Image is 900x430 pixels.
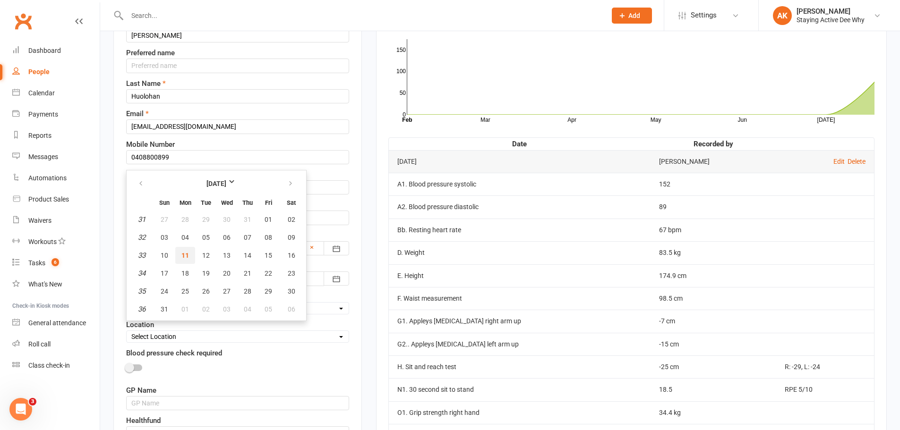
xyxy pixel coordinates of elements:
[389,241,651,264] td: D. Weight
[223,287,231,295] span: 27
[138,305,146,313] em: 36
[12,274,100,295] a: What's New
[651,264,776,287] td: 174.9 cm
[28,68,50,76] div: People
[217,211,237,228] button: 30
[175,265,195,282] button: 18
[651,150,776,173] td: [PERSON_NAME]
[181,252,189,259] span: 11
[196,283,216,300] button: 26
[288,234,295,241] span: 09
[217,301,237,318] button: 03
[28,110,58,118] div: Payments
[196,265,216,282] button: 19
[28,174,67,182] div: Automations
[389,378,651,401] td: N1. 30 second sit to stand
[196,211,216,228] button: 29
[161,252,168,259] span: 10
[651,310,776,332] td: -7 cm
[202,234,210,241] span: 05
[138,215,146,224] em: 31
[12,210,100,231] a: Waivers
[154,247,174,264] button: 10
[12,189,100,210] a: Product Sales
[223,252,231,259] span: 13
[389,287,651,310] td: F. Waist measurement
[389,219,651,241] td: Bb. Resting heart rate
[154,229,174,246] button: 03
[28,259,45,267] div: Tasks
[126,139,175,150] label: Mobile Number
[181,287,189,295] span: 25
[217,283,237,300] button: 27
[389,310,651,332] td: G1. Appleys [MEDICAL_DATA] right arm up
[265,234,272,241] span: 08
[389,195,651,218] td: A2. Blood pressure diastolic
[154,283,174,300] button: 24
[196,301,216,318] button: 02
[161,270,168,277] span: 17
[28,340,51,348] div: Roll call
[288,287,295,295] span: 30
[138,287,146,295] em: 35
[138,251,146,260] em: 33
[189,178,244,189] strong: [DATE]
[238,301,257,318] button: 04
[223,234,231,241] span: 06
[651,401,776,424] td: 34.4 kg
[12,312,100,334] a: General attendance kiosk mode
[279,265,303,282] button: 23
[126,319,154,330] label: Location
[28,280,62,288] div: What's New
[202,216,210,223] span: 29
[651,241,776,264] td: 83.5 kg
[288,270,295,277] span: 23
[28,153,58,160] div: Messages
[138,233,146,242] em: 32
[244,216,251,223] span: 31
[202,305,210,313] span: 02
[279,301,303,318] button: 06
[181,305,189,313] span: 01
[244,287,251,295] span: 28
[223,216,231,223] span: 30
[154,211,174,228] button: 27
[389,173,651,195] td: A1. Blood pressure systolic
[238,247,257,264] button: 14
[651,195,776,218] td: 89
[651,287,776,310] td: 98.5 cm
[161,216,168,223] span: 27
[201,199,211,206] small: Tuesday
[265,199,272,206] small: Friday
[651,138,776,150] th: Recorded by
[776,378,874,401] td: RPE 5/10
[126,169,168,180] label: Home Phone
[797,7,865,16] div: [PERSON_NAME]
[217,247,237,264] button: 13
[154,265,174,282] button: 17
[287,199,296,206] small: Saturday
[29,398,36,405] span: 3
[776,355,874,378] td: R: -29, L: -24
[265,287,272,295] span: 29
[202,287,210,295] span: 26
[242,199,253,206] small: Thursday
[258,229,278,246] button: 08
[389,355,651,378] td: H. Sit and reach test
[175,301,195,318] button: 01
[265,270,272,277] span: 22
[28,195,69,203] div: Product Sales
[126,78,166,89] label: Last Name
[279,247,303,264] button: 16
[11,9,35,33] a: Clubworx
[848,158,866,165] a: Delete
[28,89,55,97] div: Calendar
[265,216,272,223] span: 01
[12,83,100,104] a: Calendar
[628,12,640,19] span: Add
[124,9,600,22] input: Search...
[279,211,303,228] button: 02
[161,305,168,313] span: 31
[651,333,776,355] td: -15 cm
[12,334,100,355] a: Roll call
